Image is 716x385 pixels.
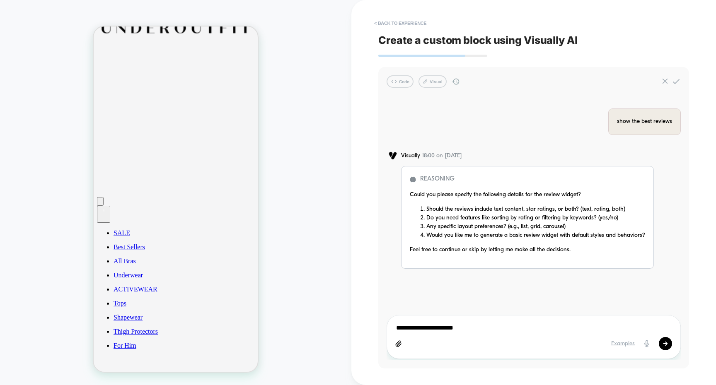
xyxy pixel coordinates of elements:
[20,217,161,224] a: Best Sellers
[20,259,161,267] a: ACTIVEWEAR
[422,152,462,159] span: 18:00 on [DATE]
[20,287,161,295] a: Shapewear
[401,152,420,159] span: Visually
[370,17,431,30] button: < Back to experience
[7,180,13,187] div: 4
[3,171,10,179] button: Open search
[426,214,645,222] li: Do you need features like sorting by rating or filtering by keywords? (yes/no)
[611,340,635,347] div: Examples
[94,26,258,372] iframe: To enrich screen reader interactions, please activate Accessibility in Grammarly extension settings
[617,117,672,126] div: show the best reviews
[20,245,161,253] a: Underwear
[387,75,414,88] button: Code
[418,75,447,88] button: Visual
[410,245,645,254] p: Feel free to continue or skip by letting me make all the decisions.
[20,315,161,323] a: For Him
[426,231,645,240] li: Would you like me to generate a basic review widget with default styles and behaviors?
[20,231,161,238] a: All Bras
[20,301,161,309] a: Thigh Protectors
[410,175,645,184] div: Reasoning
[3,179,17,196] button: Open cart
[20,273,161,281] a: Tops
[410,190,645,199] p: Could you please specify the following details for the review widget?
[387,152,399,160] img: Visually logo
[426,222,645,231] li: Any specific layout preferences? (e.g., list, grid, carousel)
[3,163,161,170] a: Go to account page
[378,34,689,46] span: Create a custom block using Visually AI
[426,205,645,214] li: Should the reviews include text content, star ratings, or both? (text, rating, both)
[20,203,161,210] a: SALE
